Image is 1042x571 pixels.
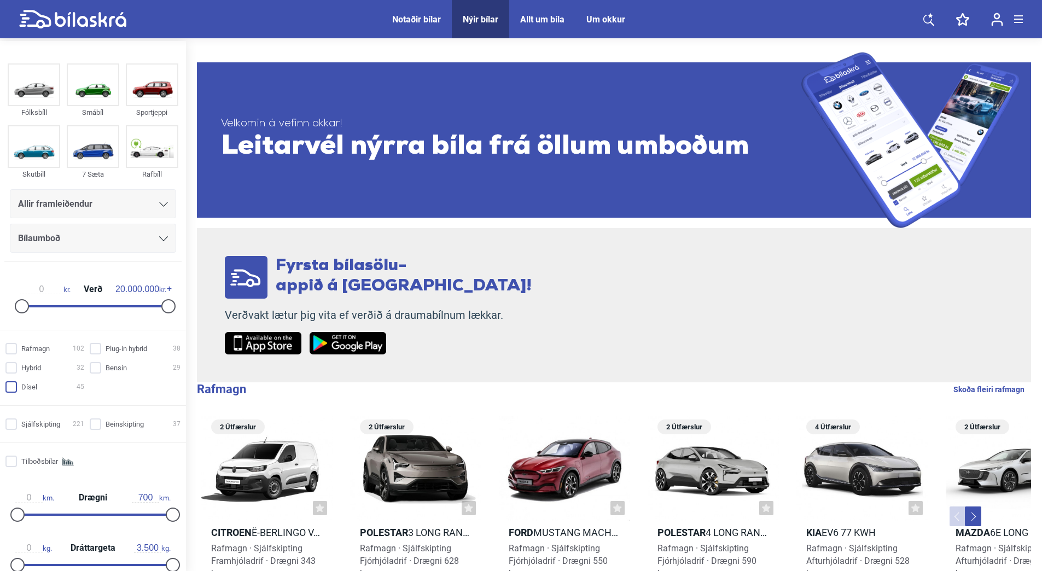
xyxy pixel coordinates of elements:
div: Sportjeppi [126,106,178,119]
span: 45 [77,381,84,393]
button: Previous [950,506,966,526]
b: Citroen [211,527,252,538]
span: 4 Útfærslur [812,419,854,434]
b: Polestar [657,527,706,538]
span: Bensín [106,362,127,374]
h2: ë-Berlingo Van L1 [201,526,333,539]
span: Hybrid [21,362,41,374]
span: 32 [77,362,84,374]
span: Velkomin á vefinn okkar! [221,117,801,131]
span: kr. [115,284,166,294]
h2: EV6 77 kWh [796,526,928,539]
span: 2 Útfærslur [663,419,706,434]
a: Velkomin á vefinn okkar!Leitarvél nýrra bíla frá öllum umboðum [197,52,1031,228]
span: kg. [15,543,52,553]
b: Ford [509,527,533,538]
div: Fólksbíll [8,106,60,119]
span: Sjálfskipting [21,418,60,430]
span: Allir framleiðendur [18,196,92,212]
a: Skoða fleiri rafmagn [953,382,1024,397]
span: kg. [134,543,171,553]
span: Fyrsta bílasölu- appið á [GEOGRAPHIC_DATA]! [276,258,532,295]
div: Skutbíll [8,168,60,180]
a: Um okkur [586,14,625,25]
span: Plug-in hybrid [106,343,147,354]
div: 7 Sæta [67,168,119,180]
span: 2 Útfærslur [961,419,1004,434]
img: user-login.svg [991,13,1003,26]
a: Notaðir bílar [392,14,441,25]
h2: 4 Long range Dual motor [648,526,779,539]
p: Verðvakt lætur þig vita ef verðið á draumabílnum lækkar. [225,308,532,322]
b: Mazda [956,527,990,538]
span: Tilboðsbílar [21,456,58,467]
a: Allt um bíla [520,14,564,25]
span: 2 Útfærslur [365,419,408,434]
span: 29 [173,362,181,374]
span: Dráttargeta [68,544,118,552]
span: Drægni [76,493,110,502]
a: Nýir bílar [463,14,498,25]
span: 38 [173,343,181,354]
b: Rafmagn [197,382,246,396]
span: 221 [73,418,84,430]
span: km. [15,493,54,503]
b: Kia [806,527,822,538]
span: Dísel [21,381,37,393]
b: Polestar [360,527,408,538]
span: km. [132,493,171,503]
div: Rafbíll [126,168,178,180]
span: Beinskipting [106,418,144,430]
span: Leitarvél nýrra bíla frá öllum umboðum [221,131,801,164]
span: kr. [20,284,71,294]
span: 2 Útfærslur [217,419,259,434]
div: Smábíl [67,106,119,119]
span: 102 [73,343,84,354]
span: 37 [173,418,181,430]
h2: 3 Long range Dual motor [350,526,481,539]
span: Verð [81,285,105,294]
button: Next [965,506,981,526]
span: Bílaumboð [18,231,60,246]
h2: Mustang Mach-E LR [499,526,630,539]
span: Rafmagn [21,343,50,354]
